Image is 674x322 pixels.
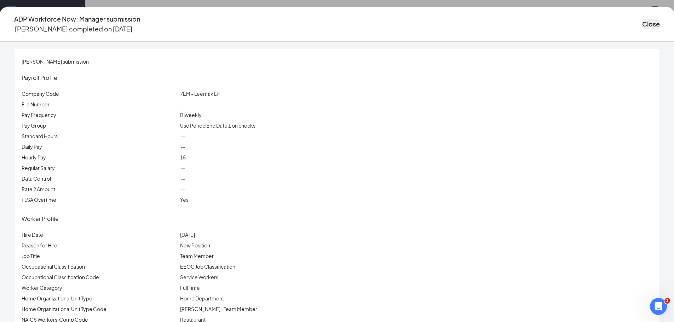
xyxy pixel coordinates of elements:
iframe: Intercom live chat [650,298,667,315]
span: Biweekly [180,112,202,118]
p: Occupational Classification Code [22,273,177,281]
p: Reason for Hire [22,241,177,249]
p: Occupational Classification [22,263,177,270]
p: Hire Date [22,231,177,239]
p: Rate 2 Amount [22,185,177,193]
span: [PERSON_NAME] submission [22,58,89,65]
p: Home Organizational Unit Type [22,294,177,302]
span: 7EM - Leemak LP [180,90,220,97]
p: [PERSON_NAME] completed on [DATE] [15,24,132,34]
span: -- [180,133,185,139]
span: Home Department [180,295,224,301]
p: Daily Pay [22,143,177,151]
span: Team Member [180,253,214,259]
p: Pay Group [22,122,177,129]
span: New Position [180,242,210,248]
span: -- [180,101,185,107]
p: Regular Salary [22,164,177,172]
span: 15 [180,154,186,160]
h4: ADP Workforce Now: Manager submission [14,14,140,24]
p: Standard Hours [22,132,177,140]
p: File Number [22,100,177,108]
p: Hourly Pay [22,153,177,161]
span: -- [180,175,185,182]
p: Pay Frequency [22,111,177,119]
span: Worker Profile [22,215,59,222]
span: -- [180,165,185,171]
span: Service Workers [180,274,218,280]
span: Full Time [180,285,200,291]
span: Use Period End Date 1 on checks [180,122,255,129]
span: -- [180,186,185,192]
p: FLSA Overtime [22,196,177,204]
p: Worker Category [22,284,177,292]
span: [DATE] [180,232,195,238]
p: Data Control [22,175,177,182]
span: Yes [180,197,189,203]
span: -- [180,144,185,150]
p: Job Title [22,252,177,260]
span: EEOC Job Classification [180,263,235,270]
p: Company Code [22,90,177,98]
button: Close [642,19,660,29]
p: Home Organizational Unit Type Code [22,305,177,313]
span: [PERSON_NAME]- Team Member [180,306,257,312]
span: 1 [664,298,670,304]
span: Payroll Profile [22,74,57,81]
